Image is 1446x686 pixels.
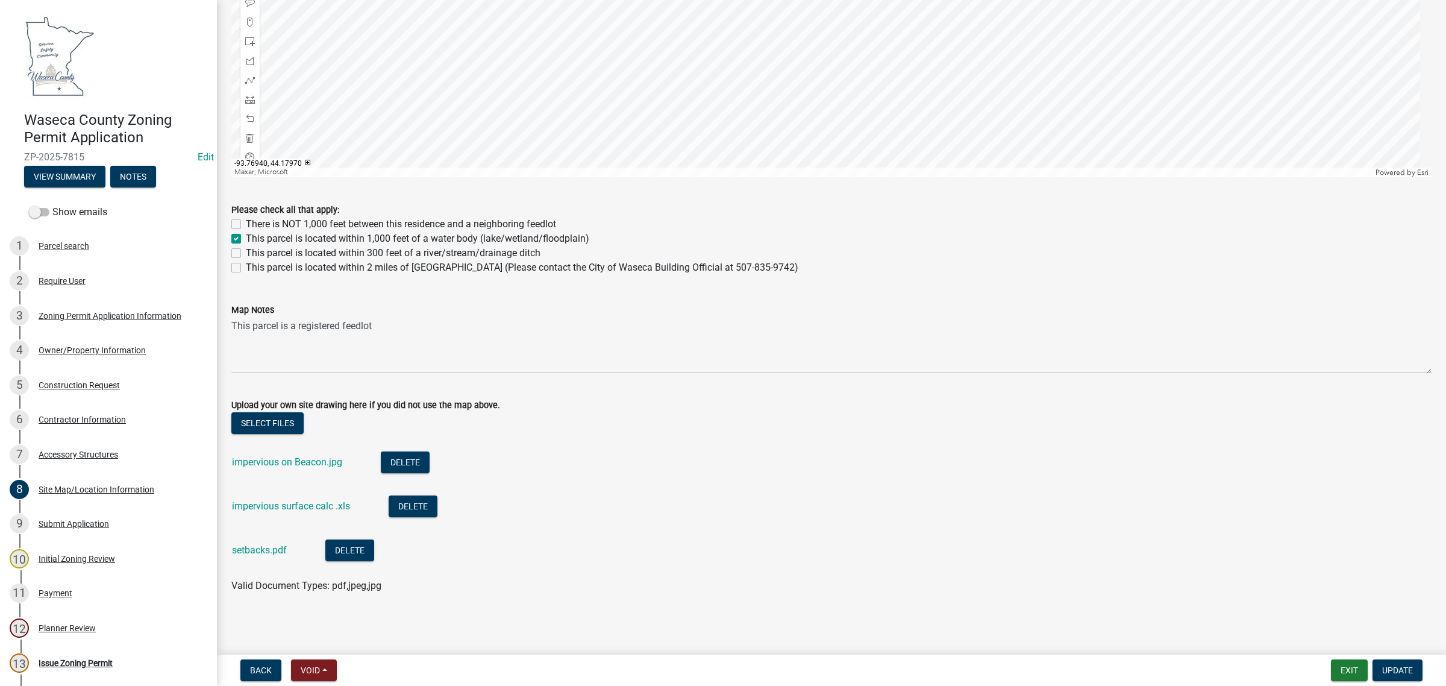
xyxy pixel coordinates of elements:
div: Parcel search [39,242,89,250]
label: This parcel is located within 300 feet of a river/stream/drainage ditch [246,246,540,260]
label: Upload your own site drawing here if you did not use the map above. [231,401,500,410]
button: Void [291,659,337,681]
div: Submit Application [39,520,109,528]
div: Owner/Property Information [39,346,146,354]
wm-modal-confirm: Summary [24,172,105,182]
div: 1 [10,236,29,256]
div: 7 [10,445,29,464]
div: 11 [10,584,29,603]
label: This parcel is located within 2 miles of [GEOGRAPHIC_DATA] (Please contact the City of Waseca Bui... [246,260,798,275]
div: 5 [10,376,29,395]
div: 10 [10,549,29,568]
button: Notes [110,166,156,187]
div: Construction Request [39,381,120,389]
h4: Waseca County Zoning Permit Application [24,112,207,146]
a: impervious on Beacon.jpg [232,456,342,468]
button: Delete [381,452,430,473]
div: 9 [10,514,29,533]
div: 3 [10,306,29,326]
div: Powered by [1372,168,1432,177]
div: Site Map/Location Information [39,485,154,494]
div: Zoning Permit Application Information [39,312,181,320]
span: Void [301,666,320,675]
button: Update [1372,659,1423,681]
button: Delete [389,496,437,517]
a: impervious surface calc .xls [232,500,350,512]
div: 8 [10,480,29,499]
label: Please check all that apply: [231,206,339,215]
div: 6 [10,410,29,429]
button: Exit [1331,659,1368,681]
a: Edit [198,151,214,163]
span: Valid Document Types: pdf,jpeg,jpg [231,580,381,591]
a: setbacks.pdf [232,544,287,556]
button: Back [240,659,281,681]
button: Select files [231,412,304,434]
img: Waseca County, Minnesota [24,13,95,99]
div: Contractor Information [39,415,126,424]
div: 4 [10,341,29,360]
button: View Summary [24,166,105,187]
wm-modal-confirm: Delete Document [381,458,430,469]
div: 13 [10,653,29,673]
label: Map Notes [231,306,274,315]
div: Require User [39,277,86,285]
span: Back [250,666,272,675]
button: Delete [325,540,374,561]
div: Issue Zoning Permit [39,659,113,667]
a: Esri [1417,168,1429,177]
wm-modal-confirm: Delete Document [389,502,437,513]
div: Accessory Structures [39,450,118,459]
wm-modal-confirm: Edit Application Number [198,151,214,163]
div: 12 [10,618,29,638]
label: This parcel is located within 1,000 feet of a water body (lake/wetland/floodplain) [246,231,589,246]
span: ZP-2025-7815 [24,151,193,163]
div: Planner Review [39,624,96,632]
div: Maxar, Microsoft [231,168,1372,177]
label: Show emails [29,205,107,219]
label: There is NOT 1,000 feet between this residence and a neighboring feedlot [246,217,556,231]
div: Initial Zoning Review [39,555,115,563]
div: 2 [10,271,29,291]
div: Payment [39,589,72,597]
wm-modal-confirm: Notes [110,172,156,182]
span: Update [1382,666,1413,675]
wm-modal-confirm: Delete Document [325,546,374,557]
